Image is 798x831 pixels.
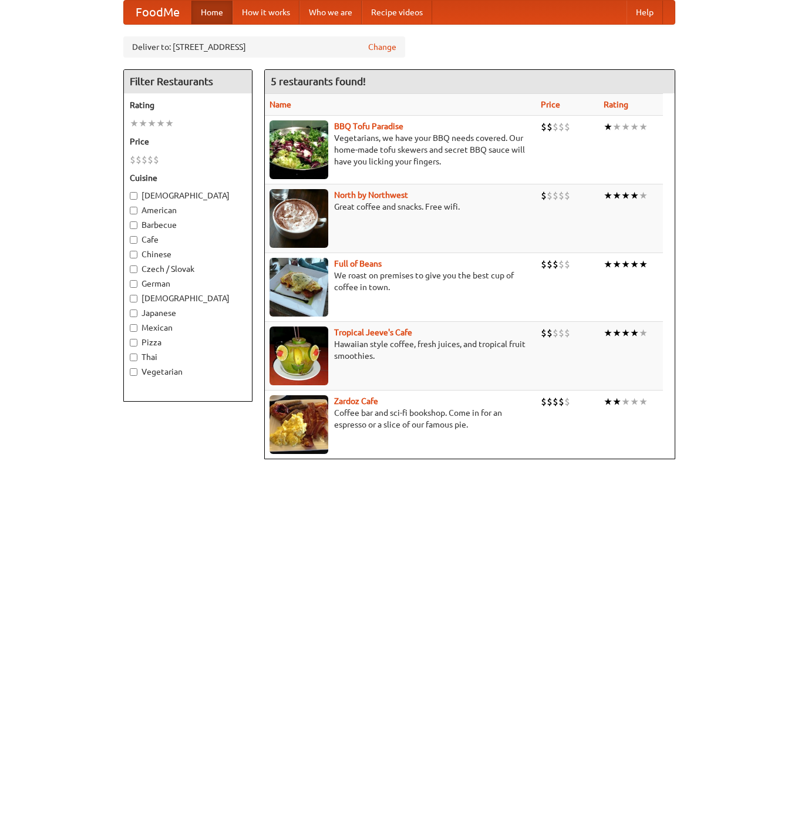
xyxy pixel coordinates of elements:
input: Mexican [130,324,137,332]
li: ★ [639,327,648,339]
a: Change [368,41,396,53]
label: Cafe [130,234,246,245]
li: ★ [639,395,648,408]
img: north.jpg [270,189,328,248]
p: Coffee bar and sci-fi bookshop. Come in for an espresso or a slice of our famous pie. [270,407,531,430]
li: $ [130,153,136,166]
li: $ [553,189,558,202]
li: $ [153,153,159,166]
a: Tropical Jeeve's Cafe [334,328,412,337]
a: Recipe videos [362,1,432,24]
li: ★ [612,258,621,271]
li: $ [541,189,547,202]
li: $ [547,120,553,133]
img: tofuparadise.jpg [270,120,328,179]
li: ★ [621,327,630,339]
li: ★ [604,327,612,339]
a: FoodMe [124,1,191,24]
li: $ [553,258,558,271]
li: $ [547,258,553,271]
li: $ [564,258,570,271]
p: Great coffee and snacks. Free wifi. [270,201,531,213]
li: ★ [604,395,612,408]
h5: Cuisine [130,172,246,184]
li: $ [564,189,570,202]
li: $ [147,153,153,166]
li: $ [558,120,564,133]
li: $ [553,395,558,408]
li: $ [553,327,558,339]
li: ★ [612,395,621,408]
label: Czech / Slovak [130,263,246,275]
li: ★ [604,120,612,133]
li: $ [558,327,564,339]
h4: Filter Restaurants [124,70,252,93]
div: Deliver to: [STREET_ADDRESS] [123,36,405,58]
a: How it works [233,1,299,24]
img: jeeves.jpg [270,327,328,385]
li: $ [541,258,547,271]
input: Barbecue [130,221,137,229]
label: Pizza [130,337,246,348]
li: ★ [156,117,165,130]
li: $ [558,395,564,408]
li: $ [541,395,547,408]
li: ★ [612,120,621,133]
li: $ [547,189,553,202]
label: Chinese [130,248,246,260]
li: ★ [612,327,621,339]
a: Full of Beans [334,259,382,268]
li: ★ [630,189,639,202]
p: We roast on premises to give you the best cup of coffee in town. [270,270,531,293]
img: zardoz.jpg [270,395,328,454]
li: ★ [165,117,174,130]
li: $ [564,395,570,408]
li: $ [547,327,553,339]
input: Pizza [130,339,137,346]
li: $ [558,189,564,202]
li: $ [553,120,558,133]
li: ★ [621,189,630,202]
li: ★ [130,117,139,130]
ng-pluralize: 5 restaurants found! [271,76,366,87]
li: $ [564,120,570,133]
h5: Rating [130,99,246,111]
a: Zardoz Cafe [334,396,378,406]
li: ★ [604,189,612,202]
li: ★ [139,117,147,130]
label: [DEMOGRAPHIC_DATA] [130,190,246,201]
li: $ [136,153,142,166]
label: German [130,278,246,290]
label: American [130,204,246,216]
a: Home [191,1,233,24]
li: ★ [639,120,648,133]
input: Japanese [130,309,137,317]
a: Rating [604,100,628,109]
a: Name [270,100,291,109]
li: ★ [630,395,639,408]
label: [DEMOGRAPHIC_DATA] [130,292,246,304]
input: American [130,207,137,214]
li: $ [142,153,147,166]
h5: Price [130,136,246,147]
img: beans.jpg [270,258,328,317]
label: Barbecue [130,219,246,231]
a: Who we are [299,1,362,24]
a: BBQ Tofu Paradise [334,122,403,131]
li: ★ [612,189,621,202]
b: North by Northwest [334,190,408,200]
input: Cafe [130,236,137,244]
li: $ [564,327,570,339]
input: Thai [130,354,137,361]
p: Vegetarians, we have your BBQ needs covered. Our home-made tofu skewers and secret BBQ sauce will... [270,132,531,167]
label: Thai [130,351,246,363]
input: Chinese [130,251,137,258]
li: ★ [639,258,648,271]
li: ★ [147,117,156,130]
li: ★ [639,189,648,202]
li: ★ [621,120,630,133]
